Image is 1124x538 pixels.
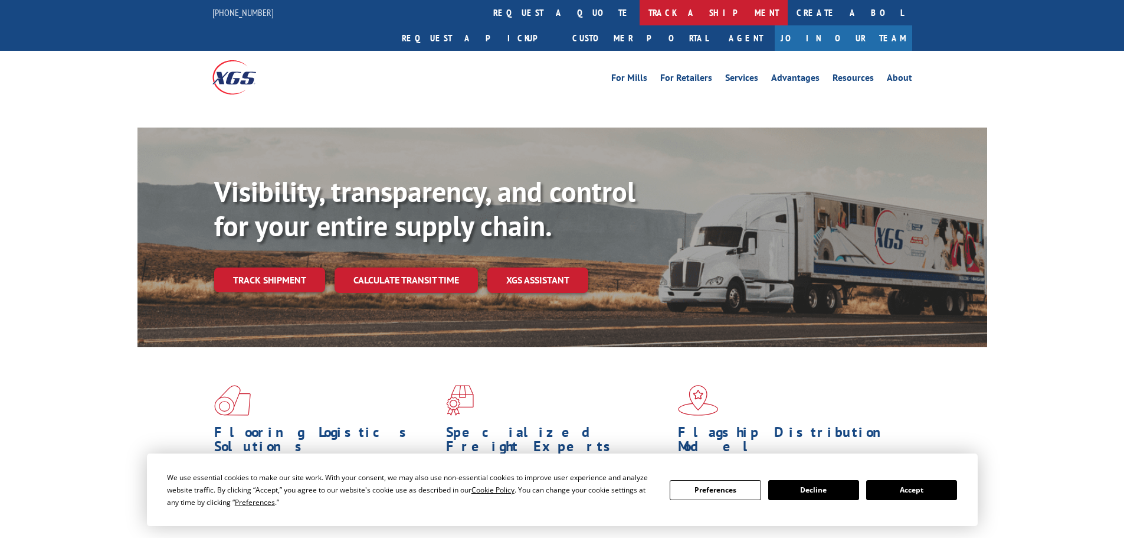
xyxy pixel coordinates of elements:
[235,497,275,507] span: Preferences
[487,268,588,293] a: XGS ASSISTANT
[775,25,912,51] a: Join Our Team
[214,425,437,459] h1: Flooring Logistics Solutions
[678,385,719,416] img: xgs-icon-flagship-distribution-model-red
[212,6,274,18] a: [PHONE_NUMBER]
[446,425,669,459] h1: Specialized Freight Experts
[833,73,874,86] a: Resources
[678,425,901,459] h1: Flagship Distribution Model
[214,268,325,292] a: Track shipment
[866,480,957,500] button: Accept
[214,173,635,244] b: Visibility, transparency, and control for your entire supply chain.
[611,73,647,86] a: For Mills
[670,480,761,500] button: Preferences
[214,385,251,416] img: xgs-icon-total-supply-chain-intelligence-red
[147,454,978,526] div: Cookie Consent Prompt
[887,73,912,86] a: About
[717,25,775,51] a: Agent
[446,385,474,416] img: xgs-icon-focused-on-flooring-red
[167,471,656,508] div: We use essential cookies to make our site work. With your consent, we may also use non-essential ...
[771,73,820,86] a: Advantages
[768,480,859,500] button: Decline
[471,485,515,495] span: Cookie Policy
[725,73,758,86] a: Services
[393,25,563,51] a: Request a pickup
[563,25,717,51] a: Customer Portal
[335,268,478,293] a: Calculate transit time
[660,73,712,86] a: For Retailers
